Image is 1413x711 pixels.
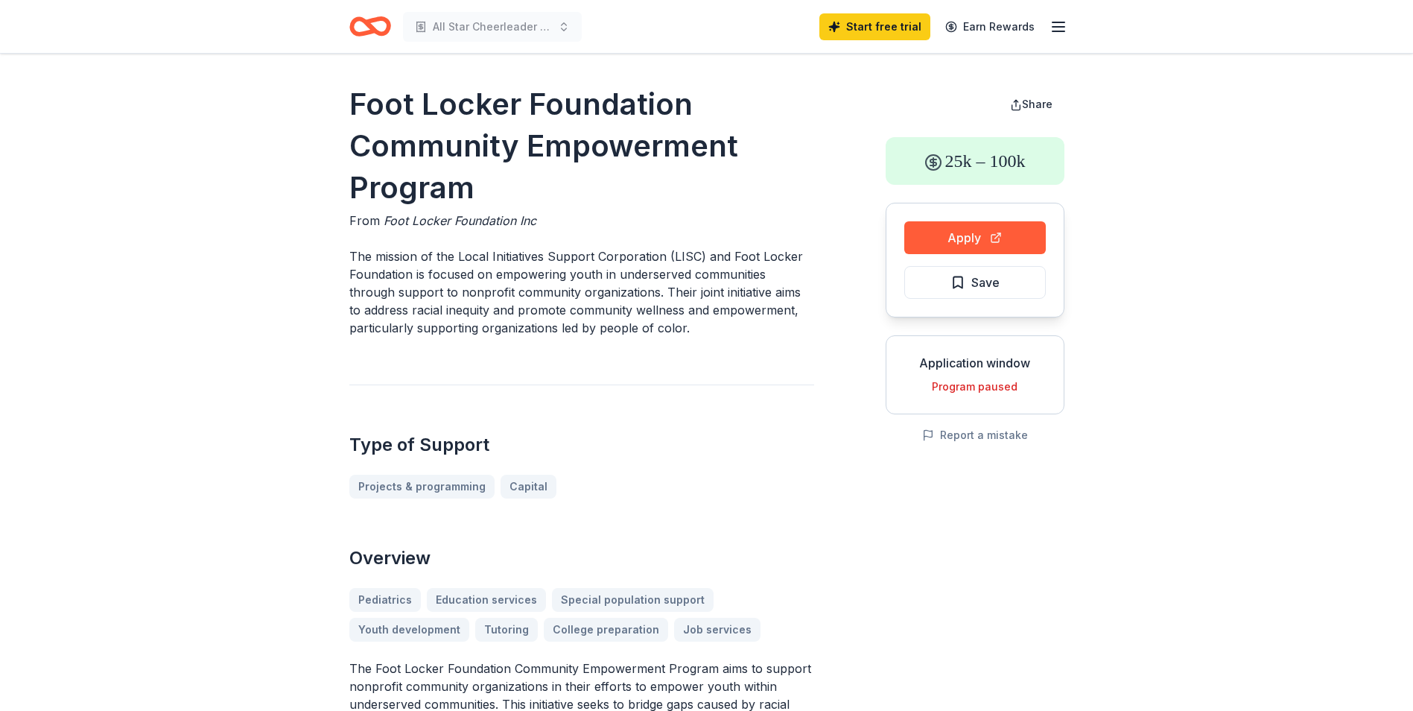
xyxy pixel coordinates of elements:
span: Foot Locker Foundation Inc [384,213,536,228]
a: Earn Rewards [936,13,1044,40]
span: Share [1022,98,1052,110]
a: Capital [501,475,556,499]
button: Report a mistake [922,426,1028,444]
button: Save [904,266,1046,299]
a: Home [349,9,391,44]
p: The mission of the Local Initiatives Support Corporation (LISC) and Foot Locker Foundation is foc... [349,247,814,337]
button: Share [998,89,1064,119]
h1: Foot Locker Foundation Community Empowerment Program [349,83,814,209]
a: Projects & programming [349,475,495,499]
div: Application window [898,354,1052,372]
button: All Star Cheerleader Uniform Fundraiser [403,12,582,42]
div: 25k – 100k [886,137,1064,185]
a: Start free trial [819,13,930,40]
button: Apply [904,221,1046,254]
span: Save [971,273,1000,292]
h2: Type of Support [349,433,814,457]
div: From [349,212,814,230]
div: Program paused [898,378,1052,396]
h2: Overview [349,546,814,570]
span: All Star Cheerleader Uniform Fundraiser [433,18,552,36]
